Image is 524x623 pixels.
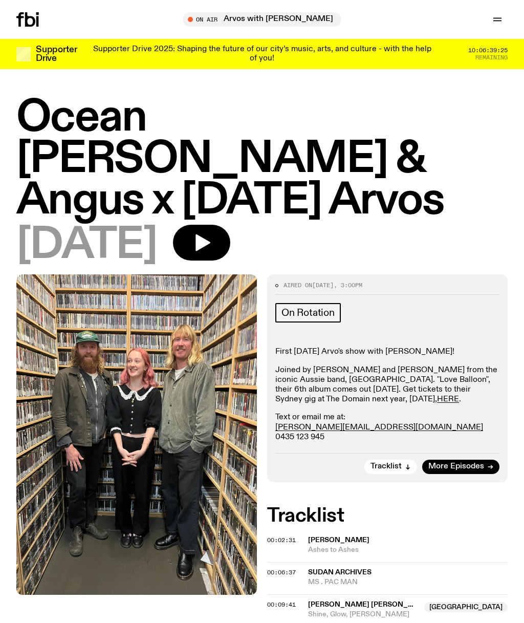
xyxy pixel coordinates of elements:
[468,48,508,53] span: 10:06:39:25
[275,366,499,405] p: Joined by [PERSON_NAME] and [PERSON_NAME] from the iconic Aussie band, [GEOGRAPHIC_DATA]. "Love B...
[267,536,296,544] span: 00:02:31
[16,225,157,266] span: [DATE]
[281,307,335,318] span: On Rotation
[183,12,341,27] button: On AirArvos with [PERSON_NAME]
[267,600,296,609] span: 00:09:41
[428,463,484,470] span: More Episodes
[370,463,402,470] span: Tracklist
[308,536,369,544] span: [PERSON_NAME]
[308,569,372,576] span: Sudan Archives
[312,281,334,289] span: [DATE]
[308,577,508,587] span: MS . PAC MAN
[283,281,312,289] span: Aired on
[267,602,296,608] button: 00:09:41
[267,570,296,575] button: 00:06:37
[308,601,465,608] span: [PERSON_NAME] [PERSON_NAME] & Flume
[267,538,296,543] button: 00:02:31
[275,423,483,432] a: [PERSON_NAME][EMAIL_ADDRESS][DOMAIN_NAME]
[334,281,362,289] span: , 3:00pm
[364,460,417,474] button: Tracklist
[475,55,508,60] span: Remaining
[308,545,508,555] span: Ashes to Ashes
[90,45,434,63] p: Supporter Drive 2025: Shaping the future of our city’s music, arts, and culture - with the help o...
[275,413,499,442] p: Text or email me at: 0435 123 945
[36,46,77,63] h3: Supporter Drive
[308,610,418,619] span: Shine, Glow, [PERSON_NAME]
[422,460,499,474] a: More Episodes
[275,347,499,357] p: First [DATE] Arvo's show with [PERSON_NAME]!
[267,568,296,576] span: 00:06:37
[275,303,341,323] a: On Rotation
[267,507,508,525] h2: Tracklist
[16,97,508,222] h1: Ocean [PERSON_NAME] & Angus x [DATE] Arvos
[437,395,459,403] a: HERE
[424,602,508,612] span: [GEOGRAPHIC_DATA]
